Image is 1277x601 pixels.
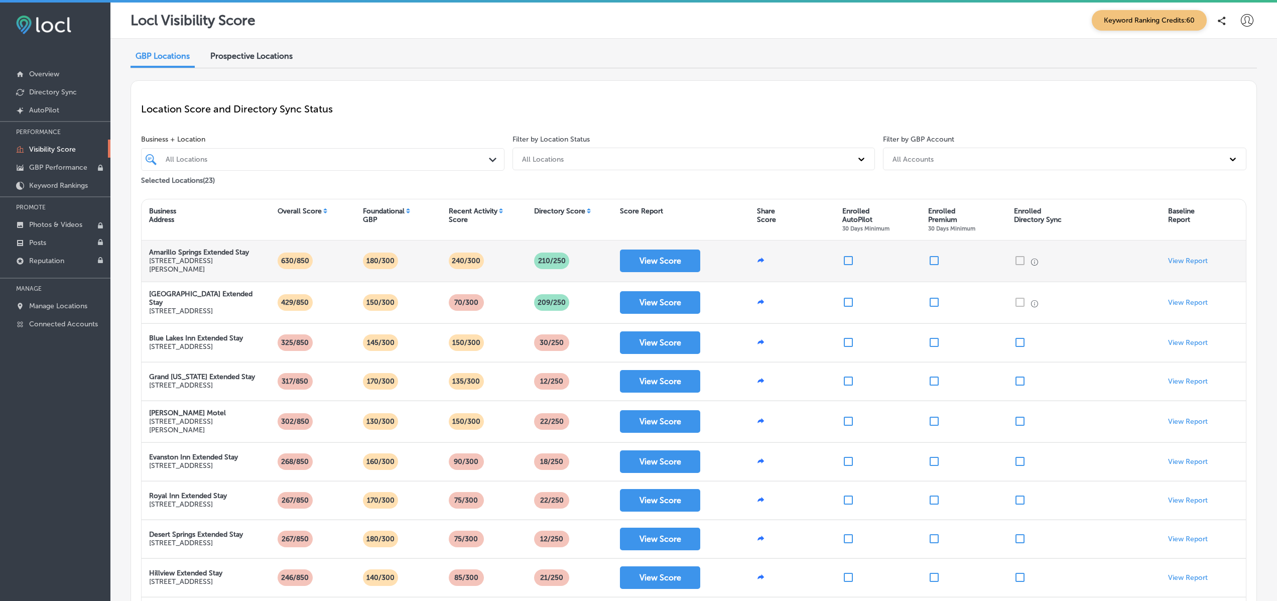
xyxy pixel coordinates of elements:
span: Prospective Locations [210,51,293,61]
p: 12 /250 [536,373,567,390]
p: 150/300 [448,413,484,430]
p: [STREET_ADDRESS] [149,539,243,547]
p: 135/300 [448,373,484,390]
span: Keyword Ranking Credits: 60 [1092,10,1207,31]
a: View Report [1168,377,1208,386]
p: 70/300 [450,294,482,311]
p: Selected Locations ( 23 ) [141,172,215,185]
strong: Grand [US_STATE] Extended Stay [149,373,255,381]
strong: [GEOGRAPHIC_DATA] Extended Stay [149,290,252,307]
p: Directory Sync [29,88,77,96]
div: Foundational GBP [363,207,405,224]
p: 22 /250 [536,492,568,509]
p: 267/850 [278,531,313,547]
strong: Desert Springs Extended Stay [149,530,243,539]
div: Directory Score [534,207,585,215]
p: Manage Locations [29,302,87,310]
p: 630/850 [277,253,313,269]
a: View Report [1168,573,1208,582]
p: Keyword Rankings [29,181,88,190]
p: 85/300 [450,569,482,586]
div: Business Address [149,207,176,224]
a: View Report [1168,496,1208,505]
p: 75/300 [450,531,482,547]
p: [STREET_ADDRESS][PERSON_NAME] [149,417,263,434]
button: View Score [620,528,700,550]
p: 150/300 [448,334,484,351]
p: [STREET_ADDRESS] [149,577,222,586]
a: View Score [620,566,700,589]
p: 180/300 [362,531,399,547]
p: 302/850 [277,413,313,430]
p: AutoPilot [29,106,59,114]
span: Business + Location [141,135,504,144]
a: View Report [1168,257,1208,265]
a: View Report [1168,338,1208,347]
button: View Score [620,410,700,433]
div: Baseline Report [1168,207,1195,224]
p: [STREET_ADDRESS][PERSON_NAME] [149,257,263,274]
p: Connected Accounts [29,320,98,328]
p: [STREET_ADDRESS] [149,342,243,351]
strong: Evanston Inn Extended Stay [149,453,238,461]
p: 325/850 [277,334,313,351]
div: Share Score [757,207,776,224]
div: Overall Score [278,207,322,215]
p: 30 /250 [536,334,568,351]
p: 267/850 [278,492,313,509]
p: 210 /250 [534,253,570,269]
p: Reputation [29,257,64,265]
p: 140/300 [362,569,399,586]
strong: Blue Lakes Inn Extended Stay [149,334,243,342]
strong: Hillview Extended Stay [149,569,222,577]
p: 268/850 [277,453,313,470]
div: Enrolled Premium [928,207,975,232]
p: Location Score and Directory Sync Status [141,103,1246,115]
img: fda3e92497d09a02dc62c9cd864e3231.png [16,16,71,34]
button: View Score [620,489,700,512]
div: All Accounts [892,155,934,163]
p: 75/300 [450,492,482,509]
a: View Report [1168,457,1208,466]
p: [STREET_ADDRESS] [149,307,263,315]
button: View Score [620,370,700,393]
button: View Score [620,331,700,354]
p: [STREET_ADDRESS] [149,461,238,470]
div: All Locations [522,155,564,163]
p: 246/850 [277,569,313,586]
div: Enrolled Directory Sync [1014,207,1062,224]
div: All Locations [166,155,490,164]
strong: Amarillo Springs Extended Stay [149,248,249,257]
div: Recent Activity Score [449,207,497,224]
p: Visibility Score [29,145,76,154]
a: View Report [1168,298,1208,307]
p: [STREET_ADDRESS] [149,381,255,390]
div: Enrolled AutoPilot [842,207,889,232]
span: 30 Days Minimum [928,225,975,232]
p: 145/300 [363,334,399,351]
p: 21 /250 [536,569,567,586]
p: 170/300 [363,492,399,509]
p: 180/300 [362,253,399,269]
p: View Report [1168,535,1208,543]
strong: [PERSON_NAME] Motel [149,409,226,417]
a: View Report [1168,417,1208,426]
label: Filter by GBP Account [883,135,954,144]
button: View Score [620,450,700,473]
button: View Score [620,291,700,314]
span: GBP Locations [136,51,190,61]
p: 160/300 [362,453,399,470]
p: 22 /250 [536,413,568,430]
